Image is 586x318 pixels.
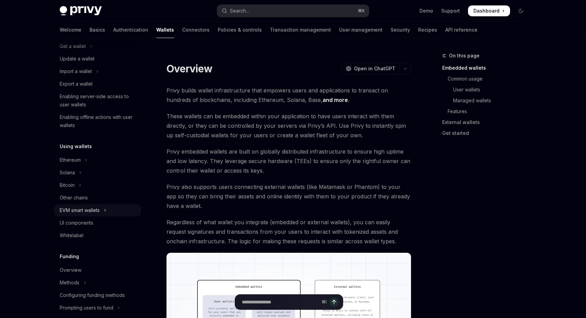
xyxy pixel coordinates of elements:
div: Bitcoin [60,181,75,189]
div: Ethereum [60,156,81,164]
a: Authentication [113,22,148,38]
a: Basics [90,22,105,38]
button: Toggle dark mode [515,5,526,16]
h5: Using wallets [60,142,92,151]
a: Wallets [156,22,174,38]
a: Support [441,7,460,14]
div: Overview [60,266,81,274]
button: Toggle Prompting users to fund section [54,302,141,314]
button: Open in ChatGPT [341,63,399,74]
div: Search... [230,7,249,15]
a: Common usage [442,73,532,84]
button: Toggle EVM smart wallets section [54,204,141,216]
span: On this page [449,52,480,60]
h1: Overview [167,63,212,75]
a: Features [442,106,532,117]
h5: Funding [60,252,79,261]
div: Prompting users to fund [60,304,113,312]
a: Embedded wallets [442,63,532,73]
button: Toggle Ethereum section [54,154,141,166]
a: External wallets [442,117,532,128]
a: User management [339,22,383,38]
div: UI components [60,219,93,227]
a: Policies & controls [218,22,262,38]
div: Methods [60,279,79,287]
a: Other chains [54,192,141,204]
div: Other chains [60,194,88,202]
a: Connectors [182,22,210,38]
a: Enabling server-side access to user wallets [54,90,141,111]
div: Update a wallet [60,55,95,63]
span: Dashboard [473,7,500,14]
span: Privy also supports users connecting external wallets (like Metamask or Phantom) to your app so t... [167,182,411,211]
div: Solana [60,169,75,177]
a: Enabling offline actions with user wallets [54,111,141,131]
span: These wallets can be embedded within your application to have users interact with them directly, ... [167,111,411,140]
a: UI components [54,217,141,229]
a: Get started [442,128,532,139]
a: Update a wallet [54,53,141,65]
span: ⌘ K [358,8,365,14]
button: Toggle Methods section [54,277,141,289]
span: Open in ChatGPT [354,65,395,72]
div: EVM smart wallets [60,206,100,214]
div: Import a wallet [60,67,92,75]
div: Enabling offline actions with user wallets [60,113,137,129]
a: Security [391,22,410,38]
div: Export a wallet [60,80,93,88]
span: Regardless of what wallet you integrate (embedded or external wallets), you can easily request si... [167,217,411,246]
a: Managed wallets [442,95,532,106]
a: Welcome [60,22,81,38]
a: User wallets [442,84,532,95]
button: Toggle Import a wallet section [54,65,141,77]
div: Configuring funding methods [60,291,125,299]
span: Privy embedded wallets are built on globally distributed infrastructure to ensure high uptime and... [167,147,411,175]
img: dark logo [60,6,102,16]
a: Overview [54,264,141,276]
a: Transaction management [270,22,331,38]
a: Recipes [418,22,437,38]
a: Configuring funding methods [54,289,141,301]
a: and more [323,96,348,104]
button: Open search [217,5,369,17]
a: API reference [445,22,477,38]
div: Whitelabel [60,231,83,240]
a: Demo [419,7,433,14]
input: Ask a question... [242,295,319,310]
a: Export a wallet [54,78,141,90]
button: Toggle Bitcoin section [54,179,141,191]
a: Whitelabel [54,229,141,242]
button: Send message [329,297,339,307]
a: Dashboard [468,5,510,16]
span: Privy builds wallet infrastructure that empowers users and applications to transact on hundreds o... [167,86,411,105]
button: Toggle Solana section [54,166,141,179]
div: Enabling server-side access to user wallets [60,92,137,109]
